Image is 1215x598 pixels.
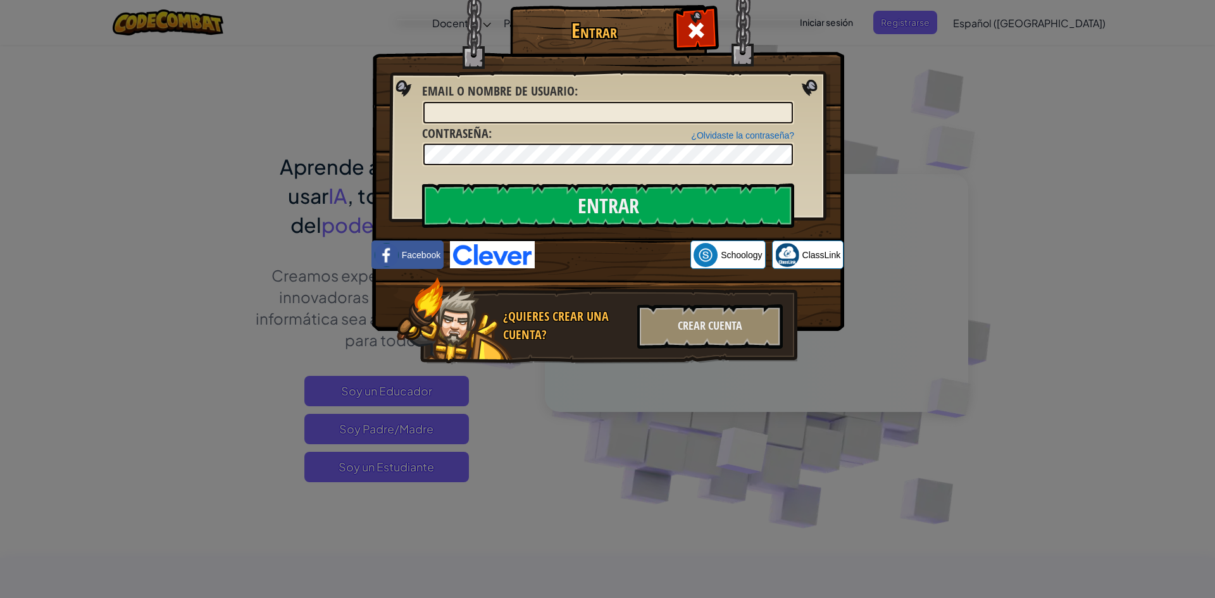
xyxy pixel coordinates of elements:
[422,184,794,228] input: Entrar
[513,20,675,42] h1: Entrar
[422,82,575,99] span: Email o Nombre de usuario
[422,125,489,142] span: Contraseña
[637,304,783,349] div: Crear Cuenta
[721,249,762,261] span: Schoology
[691,130,794,140] a: ¿Olvidaste la contraseña?
[775,243,799,267] img: classlink-logo-small.png
[422,82,578,101] label: :
[422,125,492,143] label: :
[802,249,841,261] span: ClassLink
[535,241,690,269] iframe: Botón de Acceder con Google
[375,243,399,267] img: facebook_small.png
[503,308,630,344] div: ¿Quieres crear una cuenta?
[694,243,718,267] img: schoology.png
[450,241,535,268] img: clever-logo-blue.png
[402,249,440,261] span: Facebook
